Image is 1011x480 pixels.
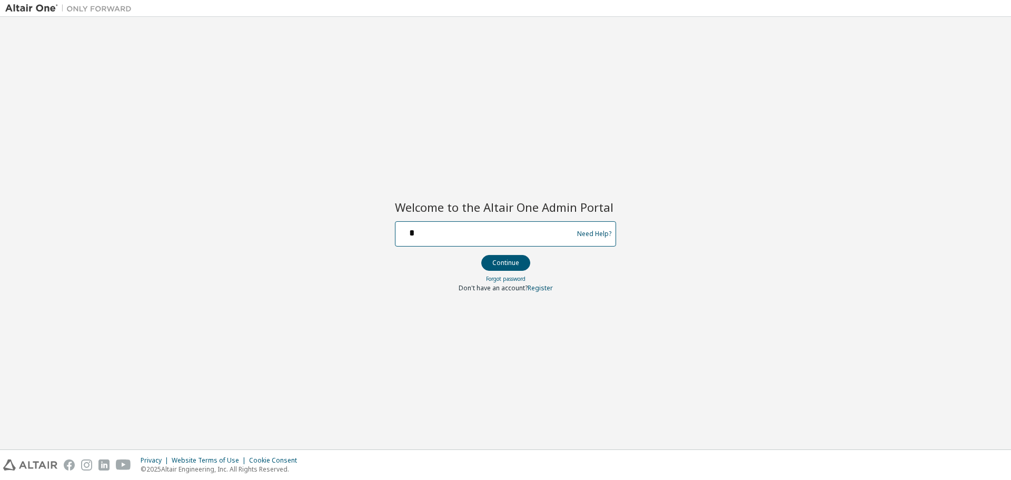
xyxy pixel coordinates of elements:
[528,283,553,292] a: Register
[172,456,249,465] div: Website Terms of Use
[141,465,303,474] p: © 2025 Altair Engineering, Inc. All Rights Reserved.
[5,3,137,14] img: Altair One
[481,255,530,271] button: Continue
[459,283,528,292] span: Don't have an account?
[486,275,526,282] a: Forgot password
[116,459,131,471] img: youtube.svg
[577,233,611,234] a: Need Help?
[98,459,110,471] img: linkedin.svg
[81,459,92,471] img: instagram.svg
[141,456,172,465] div: Privacy
[3,459,57,471] img: altair_logo.svg
[64,459,75,471] img: facebook.svg
[395,200,616,214] h2: Welcome to the Altair One Admin Portal
[249,456,303,465] div: Cookie Consent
